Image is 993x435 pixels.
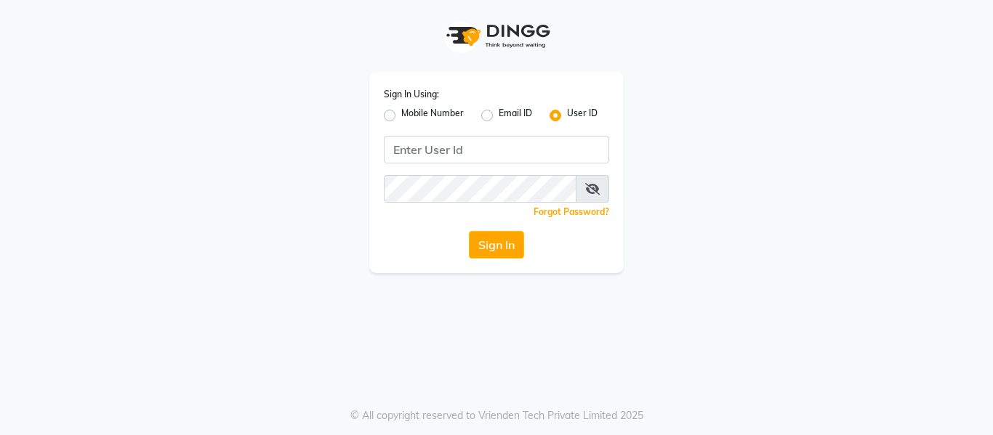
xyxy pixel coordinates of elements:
[384,136,609,163] input: Username
[567,107,598,124] label: User ID
[534,206,609,217] a: Forgot Password?
[499,107,532,124] label: Email ID
[401,107,464,124] label: Mobile Number
[469,231,524,259] button: Sign In
[438,15,555,57] img: logo1.svg
[384,88,439,101] label: Sign In Using:
[384,175,576,203] input: Username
